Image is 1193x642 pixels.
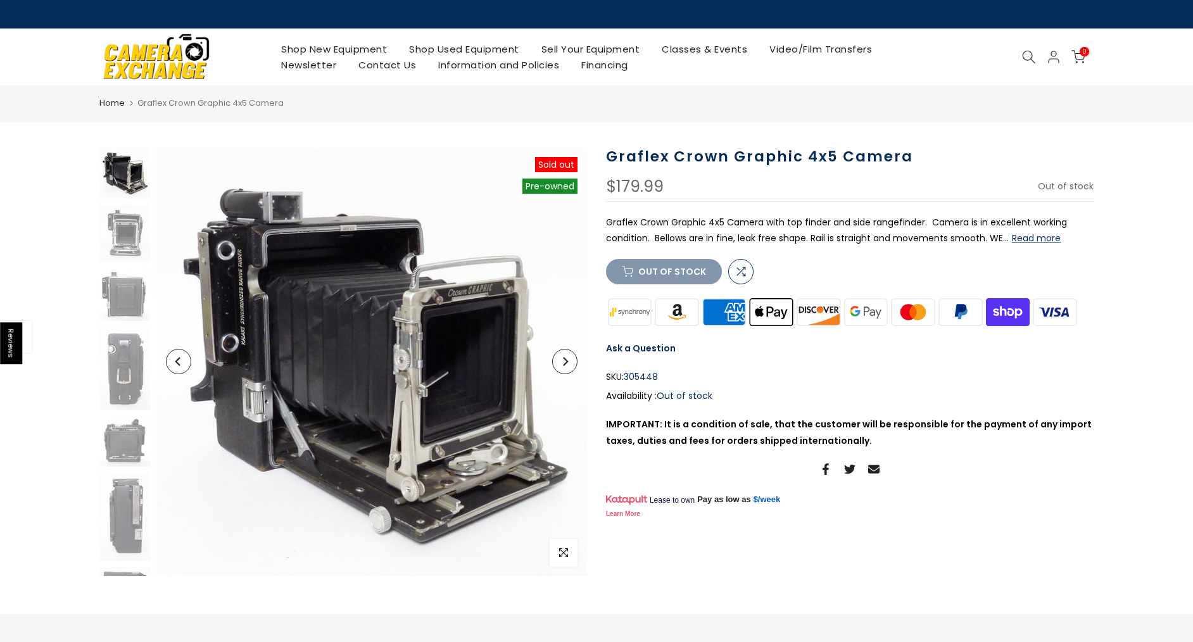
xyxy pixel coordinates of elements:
[1012,232,1061,244] button: Read more
[820,462,831,477] a: Share on Facebook
[530,41,651,57] a: Sell Your Equipment
[99,473,150,561] img: Graflex Crown Graphic 4x5 Camera Large Format Equipment - Large Format Cameras Graflex 305448
[137,97,284,109] span: Graflex Crown Graphic 4x5 Camera
[700,297,748,328] img: american express
[606,418,1092,446] strong: IMPORTANT: It is a condition of sale, that the customer will be responsible for the payment of an...
[606,148,1094,166] h1: Graflex Crown Graphic 4x5 Camera
[795,297,843,328] img: discover
[890,297,937,328] img: master
[606,388,1094,404] div: Availability :
[653,297,701,328] img: amazon payments
[1032,297,1079,328] img: visa
[624,369,658,385] span: 305448
[99,567,150,597] img: Graflex Crown Graphic 4x5 Camera Large Format Equipment - Large Format Cameras Graflex 305448
[398,41,531,57] a: Shop Used Equipment
[427,57,571,73] a: Information and Policies
[99,268,150,321] img: Graflex Crown Graphic 4x5 Camera Large Format Equipment - Large Format Cameras Graflex 305448
[1071,50,1085,64] a: 0
[748,297,795,328] img: apple pay
[606,369,1094,385] div: SKU:
[571,57,640,73] a: Financing
[606,179,664,195] div: $179.99
[606,510,640,517] a: Learn More
[156,148,587,576] img: Graflex Crown Graphic 4x5 Camera Large Format Equipment - Large Format Cameras Graflex 305448
[1080,47,1089,56] span: 0
[937,297,985,328] img: paypal
[606,215,1094,246] p: Graflex Crown Graphic 4x5 Camera with top finder and side rangefinder. Camera is in excellent wor...
[754,494,781,505] a: $/week
[99,148,150,198] img: Graflex Crown Graphic 4x5 Camera Large Format Equipment - Large Format Cameras Graflex 305448
[650,495,695,505] span: Lease to own
[759,41,883,57] a: Video/Film Transfers
[270,57,348,73] a: Newsletter
[651,41,759,57] a: Classes & Events
[844,462,855,477] a: Share on Twitter
[99,97,125,110] a: Home
[868,462,880,477] a: Share on Email
[166,349,191,374] button: Previous
[1038,180,1094,192] span: Out of stock
[99,327,150,410] img: Graflex Crown Graphic 4x5 Camera Large Format Equipment - Large Format Cameras Graflex 305448
[99,205,150,262] img: Graflex Crown Graphic 4x5 Camera Large Format Equipment - Large Format Cameras Graflex 305448
[348,57,427,73] a: Contact Us
[99,417,150,467] img: Graflex Crown Graphic 4x5 Camera Large Format Equipment - Large Format Cameras Graflex 305448
[697,494,751,505] span: Pay as low as
[984,297,1032,328] img: shopify pay
[657,389,712,402] span: Out of stock
[270,41,398,57] a: Shop New Equipment
[606,297,653,328] img: synchrony
[552,349,578,374] button: Next
[842,297,890,328] img: google pay
[606,342,676,355] a: Ask a Question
